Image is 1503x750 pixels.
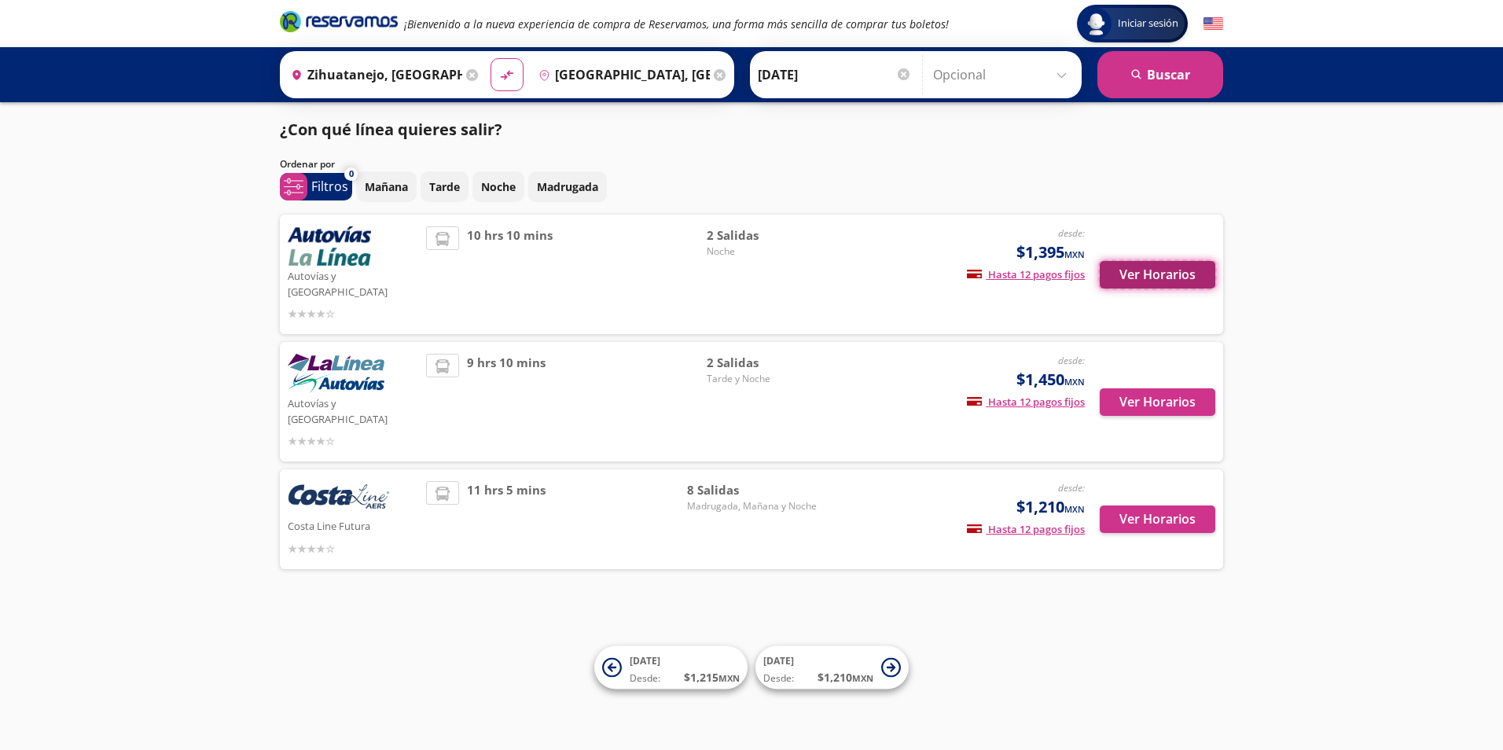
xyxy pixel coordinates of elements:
[755,646,909,689] button: [DATE]Desde:$1,210MXN
[365,178,408,195] p: Mañana
[1064,503,1085,515] small: MXN
[528,171,607,202] button: Madrugada
[532,55,710,94] input: Buscar Destino
[421,171,469,202] button: Tarde
[1100,506,1215,533] button: Ver Horarios
[594,646,748,689] button: [DATE]Desde:$1,215MXN
[1058,354,1085,367] em: desde:
[684,669,740,686] span: $ 1,215
[288,266,418,300] p: Autovías y [GEOGRAPHIC_DATA]
[288,393,418,427] p: Autovías y [GEOGRAPHIC_DATA]
[285,55,462,94] input: Buscar Origen
[429,178,460,195] p: Tarde
[758,55,912,94] input: Elegir Fecha
[707,244,817,259] span: Noche
[280,118,502,142] p: ¿Con qué línea quieres salir?
[467,354,546,450] span: 9 hrs 10 mins
[763,654,794,667] span: [DATE]
[288,354,384,393] img: Autovías y La Línea
[933,55,1074,94] input: Opcional
[1100,388,1215,416] button: Ver Horarios
[280,173,352,200] button: 0Filtros
[763,671,794,686] span: Desde:
[288,226,371,266] img: Autovías y La Línea
[818,669,873,686] span: $ 1,210
[467,226,553,322] span: 10 hrs 10 mins
[280,9,398,33] i: Brand Logo
[280,157,335,171] p: Ordenar por
[481,178,516,195] p: Noche
[630,671,660,686] span: Desde:
[1204,14,1223,34] button: English
[967,267,1085,281] span: Hasta 12 pagos fijos
[1100,261,1215,289] button: Ver Horarios
[288,481,390,516] img: Costa Line Futura
[630,654,660,667] span: [DATE]
[1058,481,1085,494] em: desde:
[1016,368,1085,392] span: $1,450
[707,354,817,372] span: 2 Salidas
[467,481,546,557] span: 11 hrs 5 mins
[356,171,417,202] button: Mañana
[967,522,1085,536] span: Hasta 12 pagos fijos
[687,481,817,499] span: 8 Salidas
[707,372,817,386] span: Tarde y Noche
[288,516,418,535] p: Costa Line Futura
[311,177,348,196] p: Filtros
[1016,241,1085,264] span: $1,395
[404,17,949,31] em: ¡Bienvenido a la nueva experiencia de compra de Reservamos, una forma más sencilla de comprar tus...
[1097,51,1223,98] button: Buscar
[1058,226,1085,240] em: desde:
[707,226,817,244] span: 2 Salidas
[967,395,1085,409] span: Hasta 12 pagos fijos
[852,672,873,684] small: MXN
[718,672,740,684] small: MXN
[280,9,398,38] a: Brand Logo
[1016,495,1085,519] span: $1,210
[687,499,817,513] span: Madrugada, Mañana y Noche
[1064,376,1085,388] small: MXN
[349,167,354,181] span: 0
[1112,16,1185,31] span: Iniciar sesión
[537,178,598,195] p: Madrugada
[1064,248,1085,260] small: MXN
[472,171,524,202] button: Noche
